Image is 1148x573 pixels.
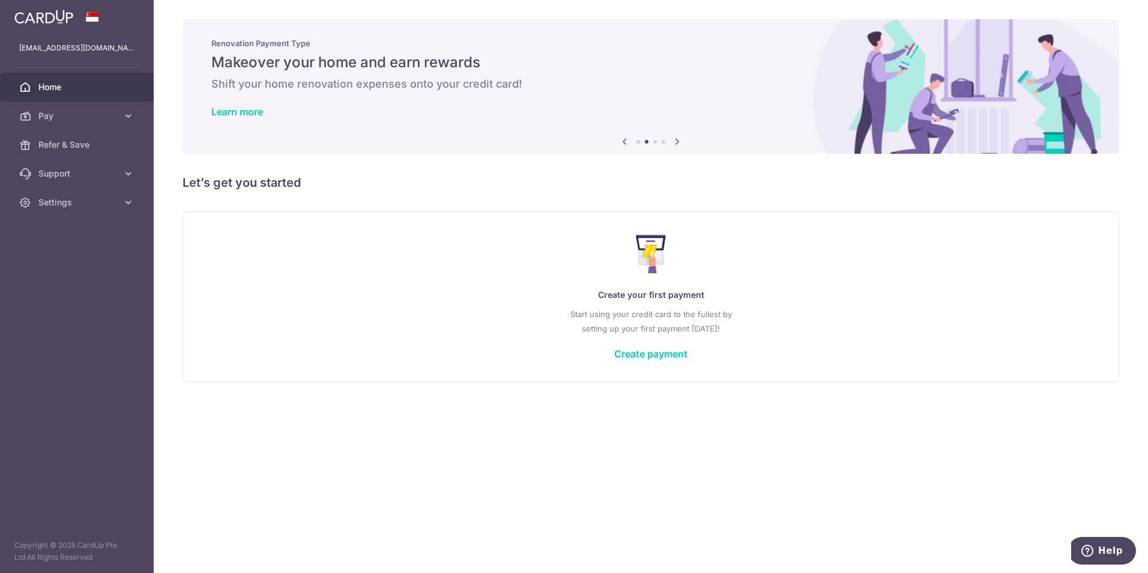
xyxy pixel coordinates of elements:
iframe: Opens a widget where you can find more information [1071,537,1136,567]
h5: Makeover your home and earn rewards [211,53,1090,72]
span: Support [38,168,118,180]
span: Home [38,81,118,93]
span: Refer & Save [38,139,118,151]
a: Create payment [614,348,687,360]
h5: Let’s get you started [183,173,1119,192]
img: Renovation banner [183,19,1119,154]
p: Create your first payment [207,288,1095,302]
p: Start using your credit card to the fullest by setting up your first payment [DATE]! [207,307,1095,336]
span: Settings [38,196,118,208]
img: Make Payment [636,235,666,273]
p: [EMAIL_ADDRESS][DOMAIN_NAME] [19,42,134,54]
span: Pay [38,110,118,122]
p: Renovation Payment Type [211,38,1090,48]
h6: Shift your home renovation expenses onto your credit card! [211,77,1090,91]
img: CardUp [14,10,73,24]
a: Learn more [211,106,263,118]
